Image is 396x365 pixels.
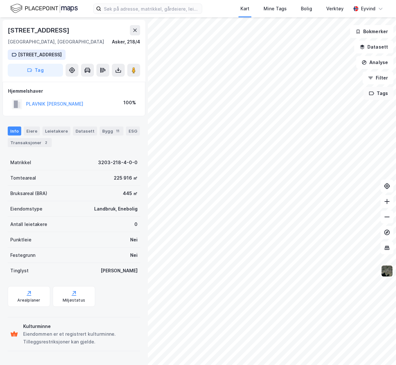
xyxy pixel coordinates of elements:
div: Verktøy [326,5,344,13]
div: Tomteareal [10,174,36,182]
button: Filter [363,71,393,84]
button: Datasett [354,41,393,53]
div: [PERSON_NAME] [101,267,138,275]
button: Tags [364,87,393,100]
div: 225 916 ㎡ [114,174,138,182]
div: [STREET_ADDRESS] [18,51,62,59]
div: Kontrollprogram for chat [364,334,396,365]
input: Søk på adresse, matrikkel, gårdeiere, leietakere eller personer [101,4,202,14]
div: Hjemmelshaver [8,87,140,95]
button: Tag [8,64,63,77]
div: Matrikkel [10,159,31,166]
div: Eyvind [361,5,375,13]
div: Kulturminne [23,323,138,330]
div: Info [8,126,21,136]
div: 3203-218-4-0-0 [98,159,138,166]
div: Kart [240,5,249,13]
div: Nei [130,251,138,259]
div: Bruksareal (BRA) [10,190,47,197]
div: Mine Tags [264,5,287,13]
iframe: Chat Widget [364,334,396,365]
div: Punktleie [10,236,32,244]
div: Asker, 218/4 [112,38,140,46]
div: Arealplaner [17,298,40,303]
div: Eiere [24,126,40,136]
div: Datasett [73,126,97,136]
div: Landbruk, Enebolig [94,205,138,213]
div: [STREET_ADDRESS] [8,25,71,35]
div: 11 [114,128,121,134]
div: 0 [134,220,138,228]
div: Leietakere [42,126,70,136]
div: Transaksjoner [8,138,52,147]
div: Bygg [100,126,123,136]
img: logo.f888ab2527a4732fd821a326f86c7f29.svg [10,3,78,14]
button: Analyse [356,56,393,69]
div: Nei [130,236,138,244]
div: Eiendommen er et registrert kulturminne. Tilleggsrestriksjoner kan gjelde. [23,330,138,346]
div: 2 [43,139,49,146]
div: Bolig [301,5,312,13]
div: 100% [123,99,136,107]
div: Tinglyst [10,267,29,275]
div: Antall leietakere [10,220,47,228]
div: Festegrunn [10,251,35,259]
button: Bokmerker [350,25,393,38]
div: Miljøstatus [63,298,85,303]
div: ESG [126,126,140,136]
div: [GEOGRAPHIC_DATA], [GEOGRAPHIC_DATA] [8,38,104,46]
div: Eiendomstype [10,205,42,213]
img: 9k= [381,265,393,277]
div: 445 ㎡ [123,190,138,197]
